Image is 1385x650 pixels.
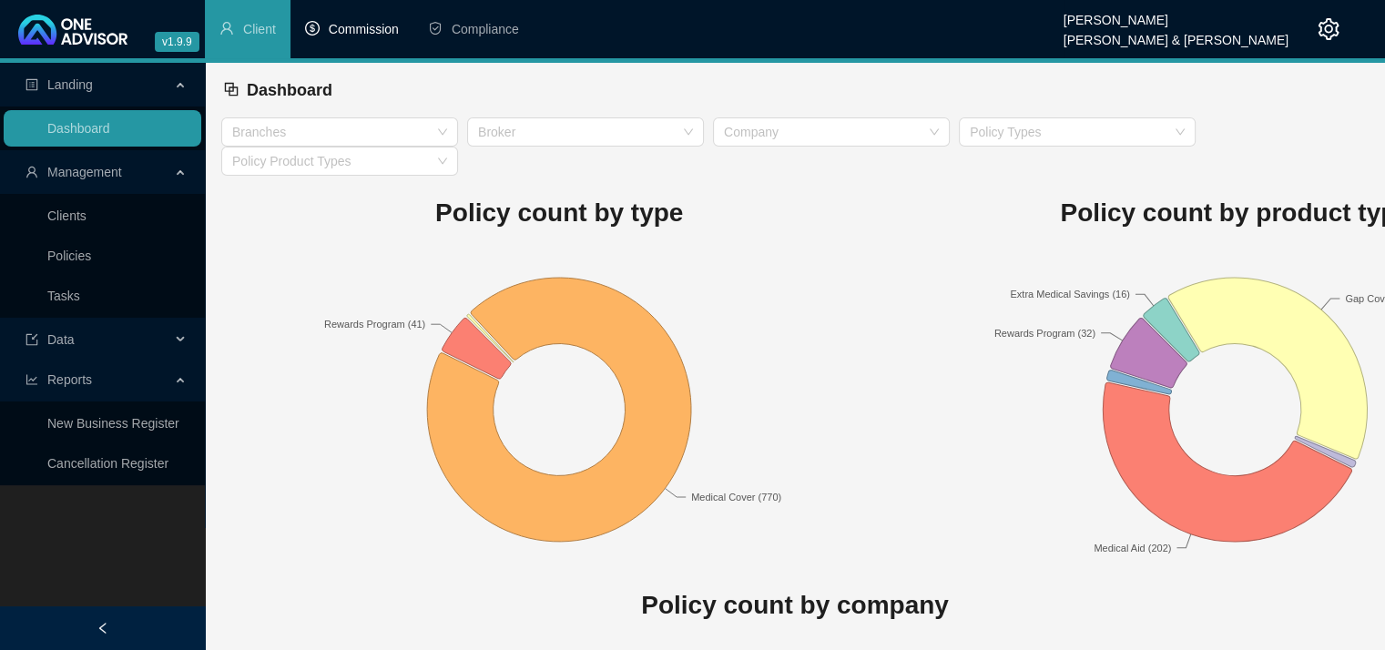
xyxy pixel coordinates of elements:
[97,622,109,635] span: left
[221,193,897,233] h1: Policy count by type
[1064,5,1288,25] div: [PERSON_NAME]
[47,372,92,387] span: Reports
[243,22,276,36] span: Client
[221,585,1369,625] h1: Policy count by company
[47,121,110,136] a: Dashboard
[47,416,179,431] a: New Business Register
[428,21,443,36] span: safety
[47,289,80,303] a: Tasks
[219,21,234,36] span: user
[247,81,332,99] span: Dashboard
[47,77,93,92] span: Landing
[1318,18,1339,40] span: setting
[329,22,399,36] span: Commission
[305,21,320,36] span: dollar
[47,208,87,223] a: Clients
[223,81,239,97] span: block
[25,166,38,178] span: user
[47,332,75,347] span: Data
[47,165,122,179] span: Management
[47,249,91,263] a: Policies
[994,327,1095,338] text: Rewards Program (32)
[691,492,781,503] text: Medical Cover (770)
[1095,542,1172,553] text: Medical Aid (202)
[25,333,38,346] span: import
[47,456,168,471] a: Cancellation Register
[1011,289,1130,300] text: Extra Medical Savings (16)
[324,319,425,330] text: Rewards Program (41)
[25,78,38,91] span: profile
[155,32,199,52] span: v1.9.9
[452,22,519,36] span: Compliance
[25,373,38,386] span: line-chart
[1064,25,1288,45] div: [PERSON_NAME] & [PERSON_NAME]
[18,15,127,45] img: 2df55531c6924b55f21c4cf5d4484680-logo-light.svg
